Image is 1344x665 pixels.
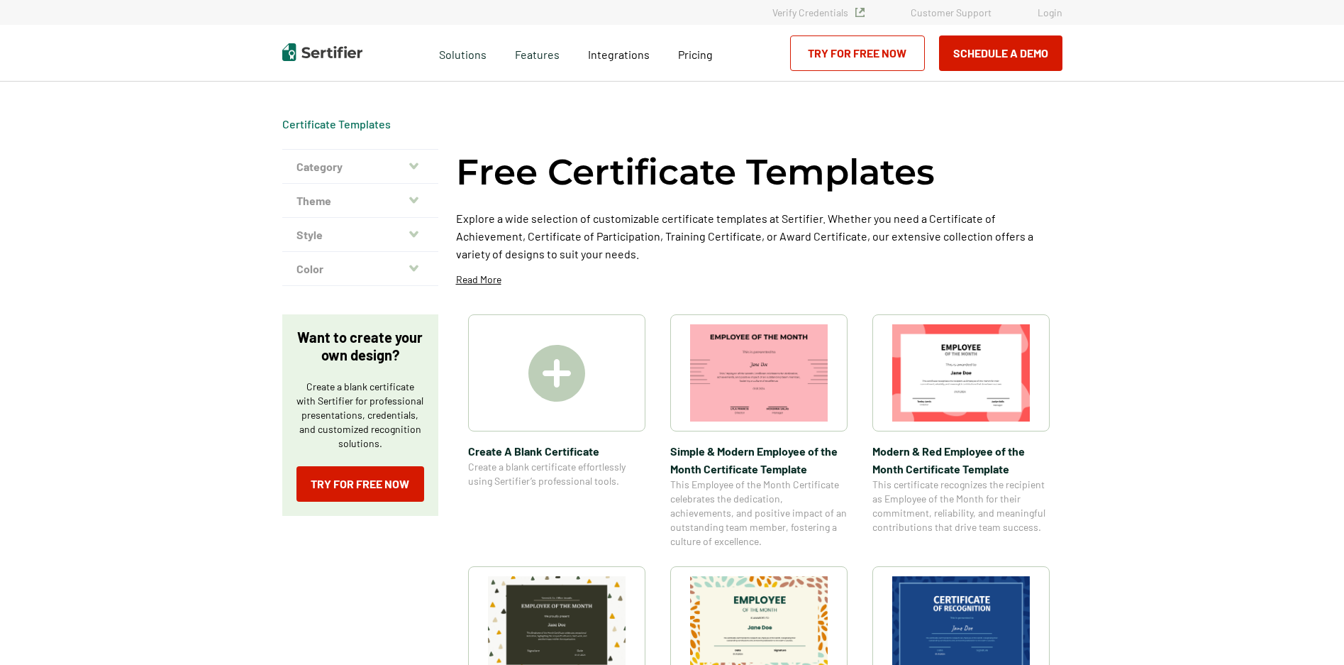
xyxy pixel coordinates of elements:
[528,345,585,402] img: Create A Blank Certificate
[296,466,424,502] a: Try for Free Now
[690,324,828,422] img: Simple & Modern Employee of the Month Certificate Template
[892,324,1030,422] img: Modern & Red Employee of the Month Certificate Template
[872,314,1050,549] a: Modern & Red Employee of the Month Certificate TemplateModern & Red Employee of the Month Certifi...
[670,314,848,549] a: Simple & Modern Employee of the Month Certificate TemplateSimple & Modern Employee of the Month C...
[456,273,501,287] p: Read More
[872,442,1050,478] span: Modern & Red Employee of the Month Certificate Template
[670,442,848,478] span: Simple & Modern Employee of the Month Certificate Template
[678,44,713,62] a: Pricing
[790,35,925,71] a: Try for Free Now
[282,252,438,286] button: Color
[468,442,645,460] span: Create A Blank Certificate
[515,44,560,62] span: Features
[855,8,865,17] img: Verified
[872,478,1050,534] span: This certificate recognizes the recipient as Employee of the Month for their commitment, reliabil...
[296,329,424,364] p: Want to create your own design?
[456,149,935,195] h1: Free Certificate Templates
[282,117,391,131] a: Certificate Templates
[282,150,438,184] button: Category
[282,117,391,131] div: Breadcrumb
[588,44,650,62] a: Integrations
[1038,6,1062,18] a: Login
[588,48,650,61] span: Integrations
[911,6,992,18] a: Customer Support
[296,380,424,451] p: Create a blank certificate with Sertifier for professional presentations, credentials, and custom...
[670,478,848,549] span: This Employee of the Month Certificate celebrates the dedication, achievements, and positive impa...
[282,184,438,218] button: Theme
[456,209,1062,263] p: Explore a wide selection of customizable certificate templates at Sertifier. Whether you need a C...
[282,43,362,61] img: Sertifier | Digital Credentialing Platform
[468,460,645,488] span: Create a blank certificate effortlessly using Sertifier’s professional tools.
[439,44,487,62] span: Solutions
[772,6,865,18] a: Verify Credentials
[678,48,713,61] span: Pricing
[282,218,438,252] button: Style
